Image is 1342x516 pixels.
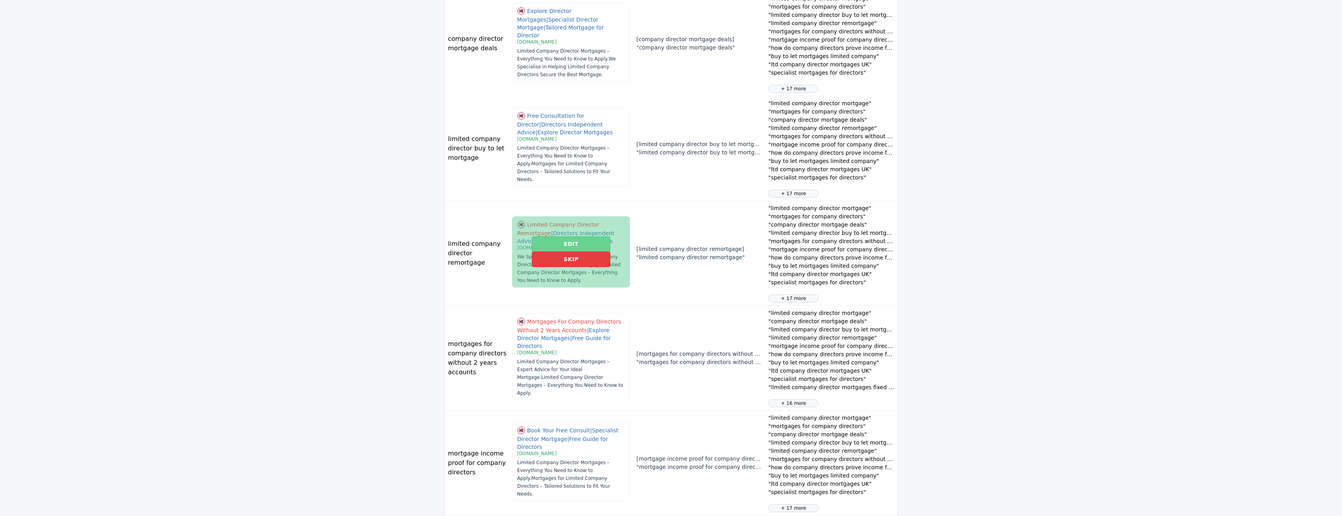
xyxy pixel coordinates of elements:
[517,460,610,481] span: Limited Company Director Mortgages – Everything You Need to Know to Apply
[768,488,894,496] p: "specialist mortgages for directors"
[517,436,608,450] span: Free Guide for Directors
[768,430,894,439] p: "company director mortgage deals"
[532,236,610,252] button: Edit
[768,383,894,392] p: "limited company director mortgages fixed rate"
[768,99,894,108] p: "limited company director mortgage"
[768,141,894,149] p: "mortgage income proof for company directors"
[636,245,762,253] p: [limited company director remortgage]
[768,375,894,383] p: "specialist mortgages for directors"
[517,359,610,380] span: Limited Company Director Mortgages – Expert Advice for Your Ideal Mortgage
[636,140,762,148] p: [limited company director buy to let mortgage]
[532,252,610,267] button: Skip
[517,39,557,45] span: [DOMAIN_NAME]
[544,24,546,31] span: |
[768,317,894,326] p: "company director mortgage deals"
[768,447,894,455] p: "limited company director remortgage"
[768,52,894,60] p: "buy to let mortgages limited company"
[636,455,762,463] p: [mortgage income proof for company directors]
[517,112,525,119] span: Show different combination
[445,96,512,201] td: limited company director buy to let mortgage
[768,480,894,488] p: "ltd company director mortgages UK"
[772,190,815,197] p: + 17 more
[768,27,894,36] p: "mortgages for company directors without 2 years accounts"
[768,3,894,11] p: "mortgages for company directors"
[517,161,610,182] span: Mortgages for Limited Company Directors – Tailored Solutions to Fit Your Needs
[772,295,815,302] p: + 17 more
[768,439,894,447] p: "limited company director buy to let mortgage"
[768,262,894,270] p: "buy to let mortgages limited company"
[532,177,533,182] span: .
[768,342,894,350] p: "mortgage income proof for company directors"
[768,108,894,116] p: "mortgages for company directors"
[530,161,531,167] span: .
[517,136,557,142] span: [DOMAIN_NAME]
[539,121,541,128] span: |
[517,145,610,167] span: Limited Company Director Mortgages – Everything You Need to Know to Apply
[517,317,525,325] span: Show different combination
[768,116,894,124] p: "company director mortgage deals"
[768,422,894,430] p: "mortgages for company directors"
[636,253,762,262] p: "limited company director remortgage"
[546,16,548,23] span: |
[445,201,512,306] td: limited company director remortgage
[768,69,894,77] p: "specialist mortgages for directors"
[517,56,616,77] span: We Specialise in Helping Limited Company Directors Secure the Best Mortgage
[445,411,512,516] td: mortgage income proof for company directors
[768,132,894,141] p: "mortgages for company directors without 2 years accounts"
[517,121,603,135] span: Directors Independent Advice
[636,44,762,52] p: "company director mortgage deals"
[607,56,609,62] span: .
[768,44,894,52] p: "how do company directors prove income for mortgage"
[532,491,533,497] span: .
[768,367,894,375] p: "ltd company director mortgages UK"
[768,212,894,221] p: "mortgages for company directors"
[636,35,762,44] p: [company director mortgage deals]
[636,350,762,358] p: [mortgages for company directors without 2 years accounts]
[768,204,894,212] p: "limited company director mortgage"
[530,476,531,481] span: .
[517,375,623,396] span: Limited Company Director Mortgages – Everything You Need to Know to Apply
[768,326,894,334] p: "limited company director buy to let mortgage"
[768,157,894,165] p: "buy to let mortgages limited company"
[517,7,571,23] span: Explore Director Mortgages
[772,505,815,512] p: + 17 more
[567,436,569,442] span: |
[768,350,894,359] p: "how do company directors prove income for mortgage"
[517,476,610,497] span: Mortgages for Limited Company Directors – Tailored Solutions to Fit Your Needs
[768,245,894,254] p: "mortgage income proof for company directors"
[768,36,894,44] p: "mortgage income proof for company directors"
[517,350,557,355] span: [DOMAIN_NAME]
[636,463,762,471] p: "mortgage income proof for company directors"
[517,318,525,326] img: shuffle.svg
[768,237,894,245] p: "mortgages for company directors without 2 years accounts"
[768,455,894,463] p: "mortgages for company directors without 2 years accounts"
[517,112,525,120] img: shuffle.svg
[517,426,525,434] img: shuffle.svg
[517,24,604,38] span: Tailored Mortgage for Director
[768,229,894,237] p: "limited company director buy to let mortgage"
[540,375,541,380] span: .
[517,7,525,14] span: Show different combination
[517,318,621,333] span: Mortgages For Company Directors Without 2 Years Accounts
[517,327,610,341] span: Explore Director Mortgages
[517,427,619,442] span: Specialist Director Mortgage
[768,504,818,512] div: This is a preview. An other 17 negatives will be generated for this ad group.
[768,414,894,422] p: "limited company director mortgage"
[768,399,818,407] div: This is a preview. An other 16 negatives will be generated for this ad group.
[570,335,572,341] span: |
[527,427,592,433] span: Book Your Free Consult
[517,112,584,128] span: Free Consultation for Director
[536,129,538,135] span: |
[768,19,894,27] p: "limited company director remortgage"
[517,48,610,62] span: Limited Company Director Mortgages – Everything You Need to Know to Apply
[517,451,557,456] span: [DOMAIN_NAME]
[768,472,894,480] p: "buy to let mortgages limited company"
[517,7,525,15] img: shuffle.svg
[537,129,613,135] span: Explore Director Mortgages
[768,60,894,69] p: "ltd company director mortgages UK"
[768,334,894,342] p: "limited company director remortgage"
[772,400,815,407] p: + 16 more
[768,149,894,157] p: "how do company directors prove income for mortgage"
[517,16,599,31] span: Specialist Director Mortgage
[517,426,525,434] span: Show different combination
